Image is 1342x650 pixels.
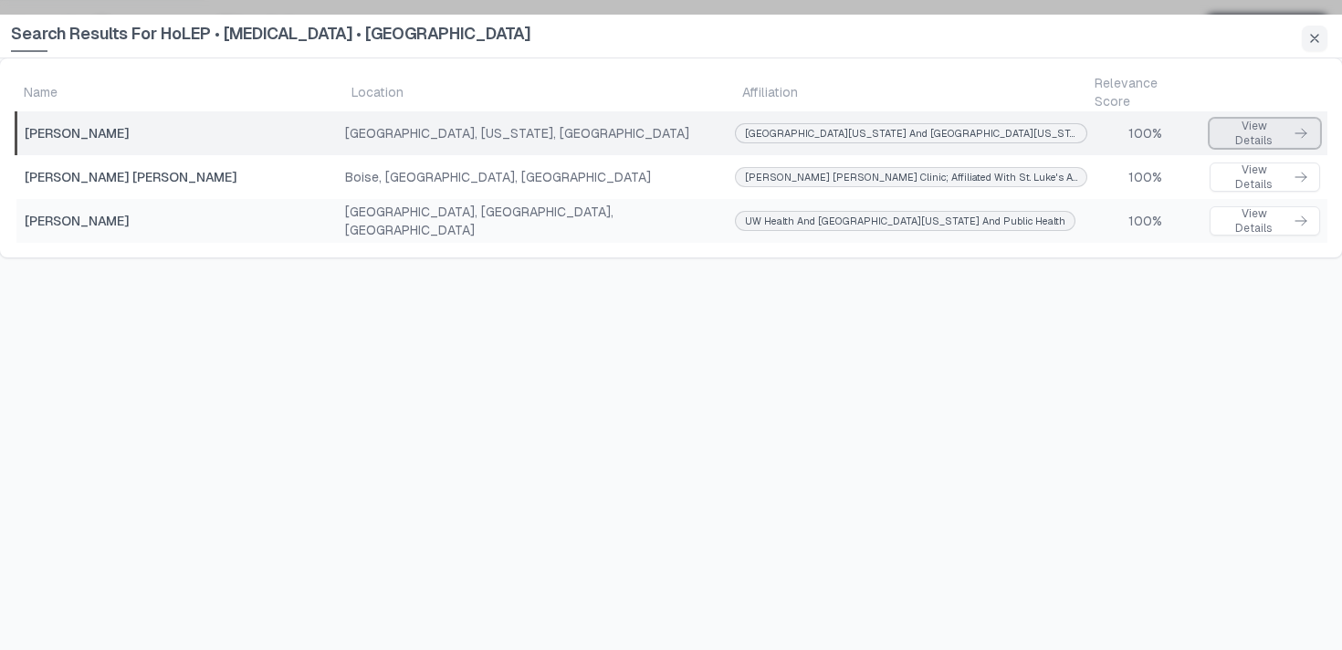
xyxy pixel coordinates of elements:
span: [PERSON_NAME] [PERSON_NAME] [25,168,337,186]
div: View Details [1221,162,1308,192]
span: [PERSON_NAME] [25,124,337,142]
td: Relevance Score [1087,73,1202,111]
div: UW Health and [GEOGRAPHIC_DATA][US_STATE] and Public Health [736,212,1075,230]
button: View Details [1210,206,1320,236]
div: [PERSON_NAME] [PERSON_NAME] Clinic; affiliated with St. Luke's and Capital Surgical Associates [736,168,1086,186]
span: 100% [1128,212,1162,230]
span: 100% [1128,124,1162,142]
td: Affiliation [735,73,1087,111]
button: View Details [1210,119,1320,148]
div: View Details [1221,119,1308,148]
span: 100% [1128,168,1162,186]
span: [GEOGRAPHIC_DATA], [US_STATE], [GEOGRAPHIC_DATA] [345,126,689,141]
td: Name [16,73,344,111]
span: [PERSON_NAME] [25,212,337,230]
div: [GEOGRAPHIC_DATA][US_STATE] and [GEOGRAPHIC_DATA][US_STATE] and Clinics [736,124,1086,142]
span: Search Results For HoLEP • [MEDICAL_DATA] • [GEOGRAPHIC_DATA] [11,21,530,52]
td: Location [344,73,736,111]
span: Boise, [GEOGRAPHIC_DATA], [GEOGRAPHIC_DATA] [345,170,651,184]
div: View Details [1221,206,1308,236]
span: [GEOGRAPHIC_DATA], [GEOGRAPHIC_DATA], [GEOGRAPHIC_DATA] [345,204,613,237]
button: View Details [1210,162,1320,192]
